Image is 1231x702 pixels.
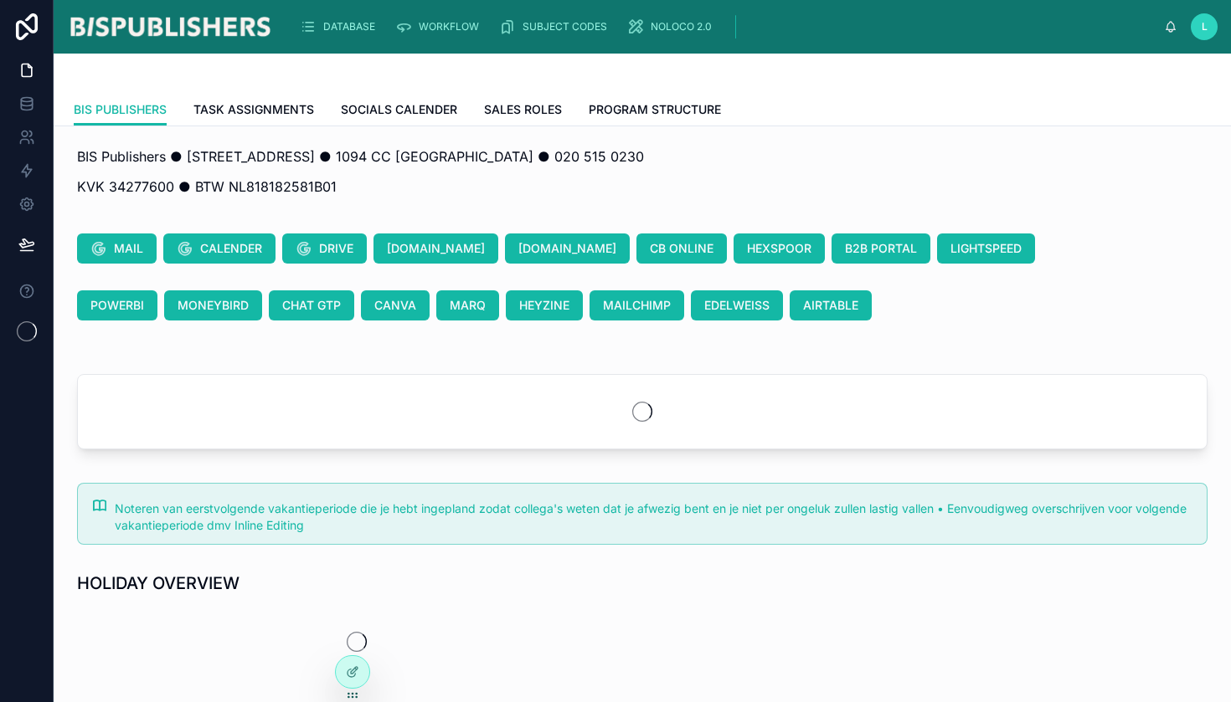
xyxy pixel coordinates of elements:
[450,297,486,314] span: MARQ
[67,13,273,40] img: App logo
[747,240,811,257] span: HEXSPOOR
[523,20,607,33] span: SUBJECT CODES
[734,233,825,264] button: HEXSPOOR
[390,12,491,42] a: WORKFLOW
[319,240,353,257] span: DRIVE
[589,95,721,128] a: PROGRAM STRUCTURE
[636,233,727,264] button: CB ONLINE
[484,101,562,118] span: SALES ROLES
[90,297,144,314] span: POWERBI
[341,95,457,128] a: SOCIALS CALENDER
[494,12,619,42] a: SUBJECT CODES
[74,101,167,118] span: BIS PUBLISHERS
[622,12,724,42] a: NOLOCO 2.0
[178,297,249,314] span: MONEYBIRD
[691,290,783,320] button: EDELWEISS
[937,233,1035,264] button: LIGHTSPEED
[603,297,671,314] span: MAILCHIMP
[282,297,341,314] span: CHAT GTP
[323,20,375,33] span: DATABASE
[519,297,569,314] span: HEYZINE
[193,101,314,118] span: TASK ASSIGNMENTS
[832,233,930,264] button: B2B PORTAL
[704,297,770,314] span: EDELWEISS
[77,146,1208,167] p: BIS Publishers ● [STREET_ADDRESS] ● 1094 CC [GEOGRAPHIC_DATA] ● 020 515 0230
[589,101,721,118] span: PROGRAM STRUCTURE
[374,297,416,314] span: CANVA
[436,290,499,320] button: MARQ
[590,290,684,320] button: MAILCHIMP
[803,297,858,314] span: AIRTABLE
[950,240,1022,257] span: LIGHTSPEED
[790,290,872,320] button: AIRTABLE
[282,233,367,264] button: DRIVE
[845,240,917,257] span: B2B PORTAL
[77,177,1208,197] p: KVK 34277600 ● BTW NL818182581B01
[164,290,262,320] button: MONEYBIRD
[77,233,157,264] button: MAIL
[1202,20,1208,33] span: L
[506,290,583,320] button: HEYZINE
[115,501,1187,532] span: Noteren van eerstvolgende vakantieperiode die je hebt ingepland zodat collega's weten dat je afwe...
[361,290,430,320] button: CANVA
[200,240,262,257] span: CALENDER
[419,20,479,33] span: WORKFLOW
[484,95,562,128] a: SALES ROLES
[373,233,498,264] button: [DOMAIN_NAME]
[77,290,157,320] button: POWERBI
[286,8,1164,45] div: scrollable content
[193,95,314,128] a: TASK ASSIGNMENTS
[505,233,630,264] button: [DOMAIN_NAME]
[651,20,712,33] span: NOLOCO 2.0
[74,95,167,126] a: BIS PUBLISHERS
[114,240,143,257] span: MAIL
[269,290,354,320] button: CHAT GTP
[295,12,387,42] a: DATABASE
[341,101,457,118] span: SOCIALS CALENDER
[77,571,240,595] h1: HOLIDAY OVERVIEW
[518,240,616,257] span: [DOMAIN_NAME]
[387,240,485,257] span: [DOMAIN_NAME]
[650,240,713,257] span: CB ONLINE
[115,500,1193,534] div: Noteren van eerstvolgende vakantieperiode die je hebt ingepland zodat collega's weten dat je afwe...
[163,233,276,264] button: CALENDER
